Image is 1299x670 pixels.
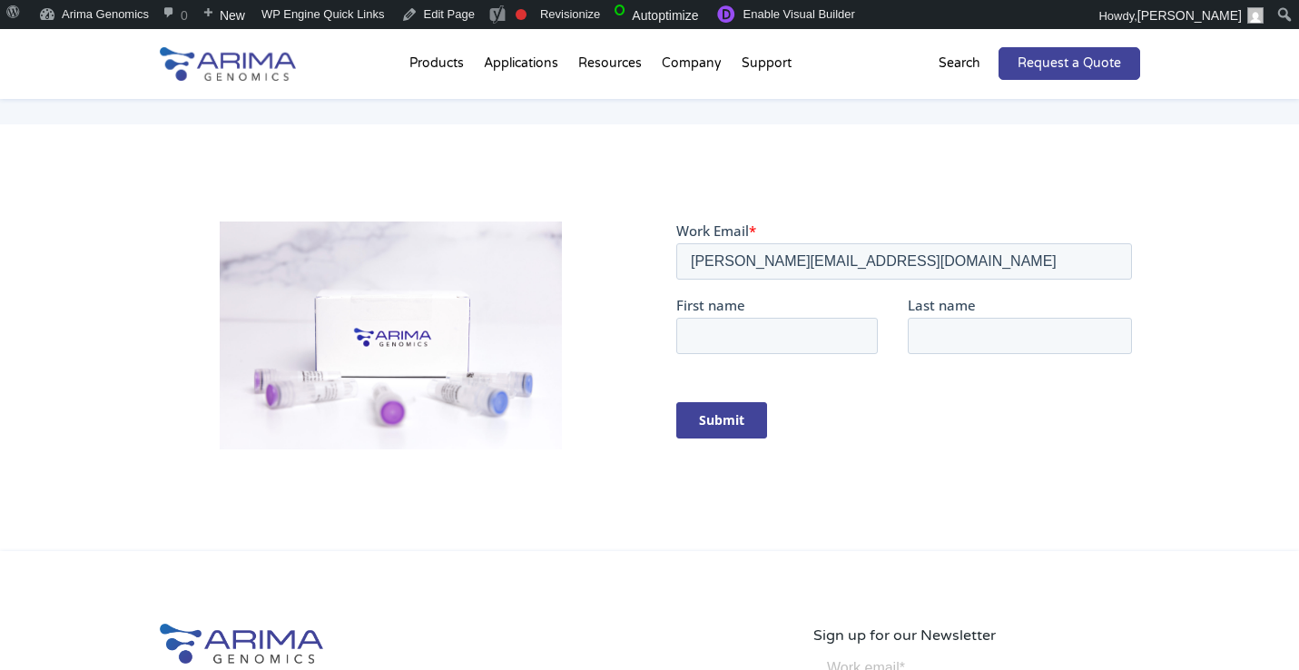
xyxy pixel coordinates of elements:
[220,222,563,450] img: HiC Kit_Arima Genomics_9
[939,52,980,75] p: Search
[999,47,1140,80] a: Request a Quote
[160,624,323,664] img: Arima-Genomics-logo
[1137,8,1242,23] span: [PERSON_NAME]
[516,9,526,20] div: Focus keyphrase not set
[676,222,1139,454] iframe: Form 0
[813,624,1140,647] p: Sign up for our Newsletter
[160,47,296,81] img: Arima-Genomics-logo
